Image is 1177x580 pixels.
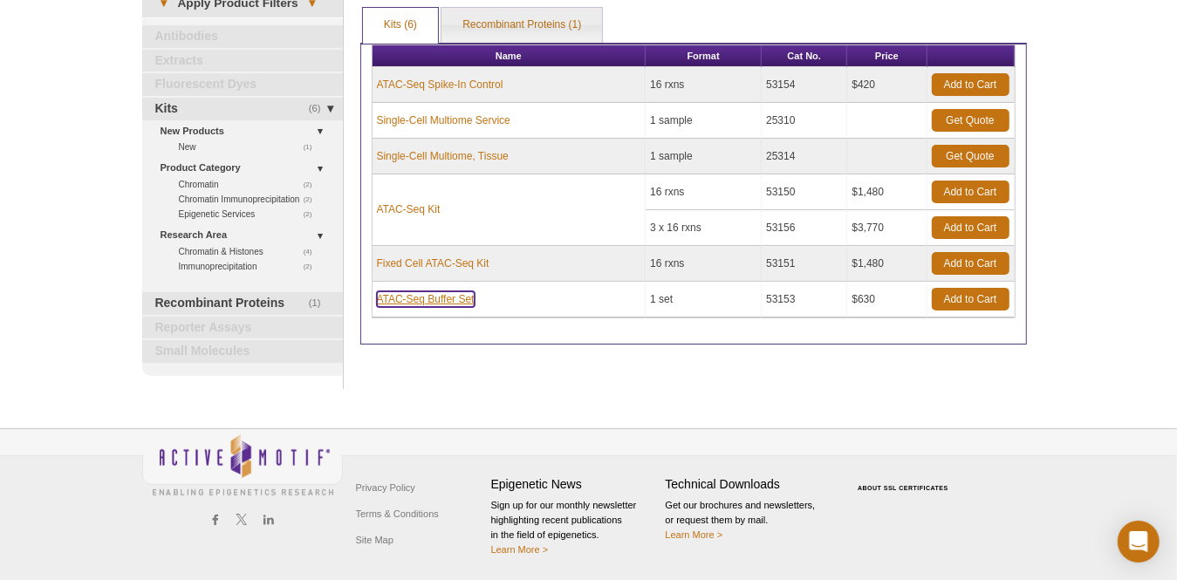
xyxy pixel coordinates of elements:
a: Single-Cell Multiome, Tissue [377,148,509,164]
a: (2)Chromatin [179,177,322,192]
a: Product Category [161,159,332,177]
span: (1) [309,292,331,315]
td: 1 sample [646,139,762,174]
a: (1)New [179,140,322,154]
a: Recombinant Proteins (1) [441,8,602,43]
a: Add to Cart [932,288,1009,310]
th: Format [646,45,762,67]
a: Site Map [352,527,398,553]
span: (1) [304,140,322,154]
table: Click to Verify - This site chose Symantec SSL for secure e-commerce and confidential communicati... [840,460,971,498]
a: Get Quote [932,145,1009,167]
a: ABOUT SSL CERTIFICATES [858,485,948,491]
a: Small Molecules [142,340,343,363]
td: $1,480 [847,246,927,282]
h4: Technical Downloads [666,477,831,492]
span: (2) [304,192,322,207]
a: (2)Immunoprecipitation [179,259,322,274]
a: Extracts [142,50,343,72]
a: ATAC-Seq Kit [377,201,441,217]
a: ATAC-Seq Spike-In Control [377,77,503,92]
td: 53151 [762,246,847,282]
span: (2) [304,207,322,222]
td: $420 [847,67,927,103]
a: New Products [161,122,332,140]
a: Get Quote [932,109,1009,132]
td: 1 set [646,282,762,317]
a: Kits (6) [363,8,438,43]
a: (4)Chromatin & Histones [179,244,322,259]
a: Add to Cart [932,252,1009,275]
p: Sign up for our monthly newsletter highlighting recent publications in the field of epigenetics. [491,498,657,557]
td: 16 rxns [646,174,762,210]
a: Terms & Conditions [352,501,443,527]
span: (4) [304,244,322,259]
span: (2) [304,177,322,192]
a: Privacy Policy [352,474,420,501]
span: (2) [304,259,322,274]
img: Active Motif, [142,429,343,500]
a: Add to Cart [932,73,1009,96]
td: $3,770 [847,210,927,246]
th: Name [373,45,647,67]
td: 1 sample [646,103,762,139]
td: 53156 [762,210,847,246]
a: Add to Cart [932,181,1009,203]
a: Antibodies [142,25,343,48]
td: 25310 [762,103,847,139]
div: Open Intercom Messenger [1118,521,1160,563]
a: Research Area [161,226,332,244]
td: 53153 [762,282,847,317]
td: 53150 [762,174,847,210]
td: 16 rxns [646,67,762,103]
a: Learn More > [491,544,549,555]
h4: Epigenetic News [491,477,657,492]
td: 25314 [762,139,847,174]
p: Get our brochures and newsletters, or request them by mail. [666,498,831,542]
a: (2)Epigenetic Services [179,207,322,222]
td: $1,480 [847,174,927,210]
a: Fixed Cell ATAC-Seq Kit [377,256,489,271]
a: (2)Chromatin Immunoprecipitation [179,192,322,207]
td: 16 rxns [646,246,762,282]
a: (1)Recombinant Proteins [142,292,343,315]
span: (6) [309,98,331,120]
a: Fluorescent Dyes [142,73,343,96]
td: 53154 [762,67,847,103]
th: Price [847,45,927,67]
th: Cat No. [762,45,847,67]
a: Reporter Assays [142,317,343,339]
a: Single-Cell Multiome Service [377,113,510,128]
a: Add to Cart [932,216,1009,239]
a: (6)Kits [142,98,343,120]
a: ATAC-Seq Buffer Set [377,291,475,307]
a: Learn More > [666,529,723,540]
td: $630 [847,282,927,317]
td: 3 x 16 rxns [646,210,762,246]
